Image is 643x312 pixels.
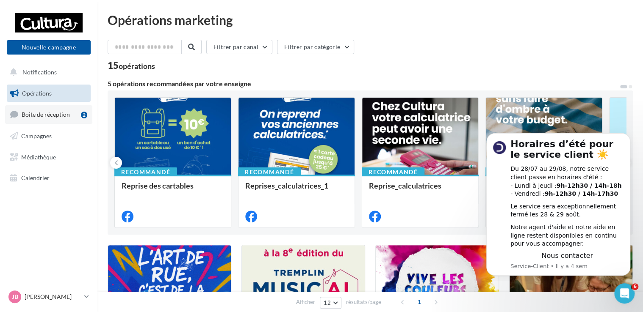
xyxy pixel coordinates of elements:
[614,283,635,304] iframe: Intercom live chat
[362,167,424,177] div: Recommandé
[369,181,471,198] div: Reprise_calculatrices
[632,283,638,290] span: 6
[122,181,224,198] div: Reprise des cartables
[22,90,52,97] span: Opérations
[238,167,301,177] div: Recommandé
[12,293,18,301] span: JB
[5,148,92,166] a: Médiathèque
[5,127,92,145] a: Campagnes
[114,167,177,177] div: Recommandé
[22,111,70,118] span: Boîte de réception
[5,63,89,81] button: Notifications
[108,80,619,87] div: 5 opérations recommandées par votre enseigne
[296,298,315,306] span: Afficher
[25,293,81,301] p: [PERSON_NAME]
[7,289,91,305] a: JB [PERSON_NAME]
[206,40,272,54] button: Filtrer par canal
[81,112,87,118] div: 2
[474,126,643,281] iframe: Intercom notifications message
[21,174,50,181] span: Calendrier
[346,298,381,306] span: résultats/page
[21,153,56,160] span: Médiathèque
[108,14,633,26] div: Opérations marketing
[324,299,331,306] span: 12
[413,295,426,309] span: 1
[5,85,92,102] a: Opérations
[108,61,155,70] div: 15
[119,62,155,70] div: opérations
[22,68,57,76] span: Notifications
[7,40,91,55] button: Nouvelle campagne
[5,105,92,123] a: Boîte de réception2
[5,169,92,187] a: Calendrier
[245,181,348,198] div: Reprises_calculatrices_1
[21,132,52,140] span: Campagnes
[277,40,354,54] button: Filtrer par catégorie
[320,297,341,309] button: 12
